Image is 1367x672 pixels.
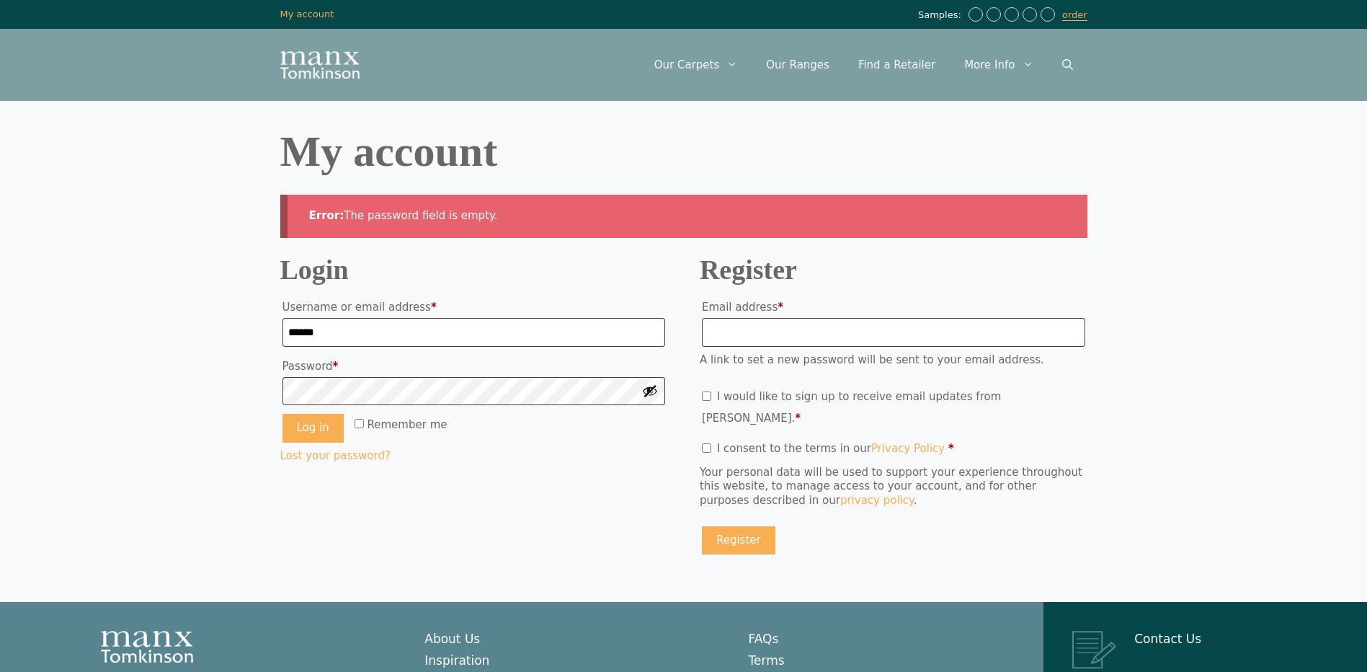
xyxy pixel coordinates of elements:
input: I consent to the terms in ourPrivacy Policy [702,443,711,453]
h1: My account [280,130,1087,173]
a: Inspiration [424,653,489,668]
a: More Info [950,43,1047,87]
a: Privacy Policy [871,442,945,455]
a: Open Search Bar [1048,43,1087,87]
a: privacy policy [840,494,914,507]
a: About Us [424,632,480,646]
a: Our Carpets [640,43,752,87]
label: I would like to sign up to receive email updates from [PERSON_NAME]. [702,390,1001,425]
img: Manx Tomkinson Logo [101,631,193,663]
img: Manx Tomkinson [280,51,360,79]
input: Remember me [355,419,364,428]
label: I consent to the terms in our [702,442,954,455]
p: A link to set a new password will be sent to your email address. [700,353,1087,368]
li: The password field is empty. [309,209,1066,224]
a: My account [280,9,334,19]
a: Lost your password? [280,449,391,462]
button: Register [702,526,775,555]
a: order [1062,9,1087,21]
nav: Primary [640,43,1087,87]
a: Contact Us [1134,632,1201,646]
a: Find a Retailer [844,43,950,87]
label: Password [282,355,666,377]
button: Log in [282,414,344,443]
a: Terms [749,653,785,668]
input: I would like to sign up to receive email updates from [PERSON_NAME]. [702,392,711,401]
span: Remember me [368,418,447,431]
label: Username or email address [282,296,666,318]
button: Show password [642,383,658,399]
label: Email address [702,296,1085,318]
a: Our Ranges [752,43,844,87]
p: Your personal data will be used to support your experience throughout this website, to manage acc... [700,466,1087,508]
h2: Login [280,260,668,280]
strong: Error: [309,209,344,222]
a: FAQs [749,632,779,646]
h2: Register [700,260,1087,280]
span: Samples: [918,9,965,22]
